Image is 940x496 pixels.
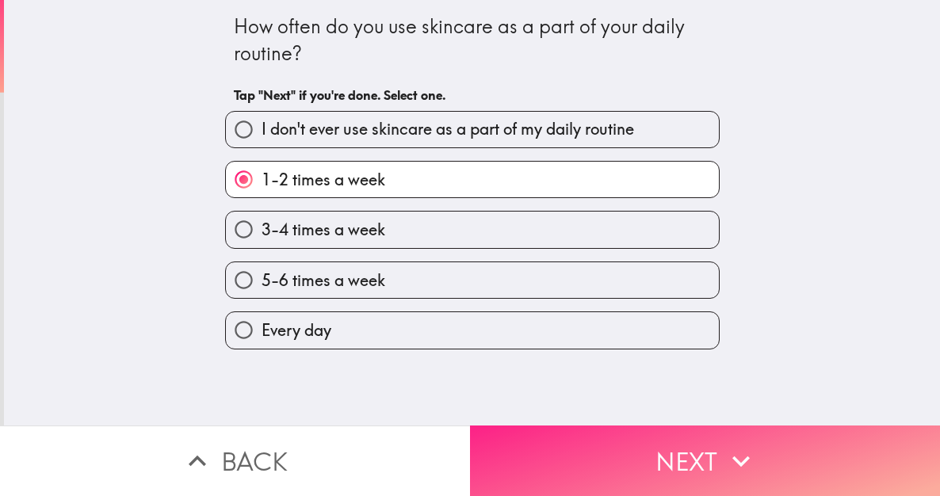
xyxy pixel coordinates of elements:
[226,262,719,298] button: 5-6 times a week
[234,13,711,67] div: How often do you use skincare as a part of your daily routine?
[234,86,711,104] h6: Tap "Next" if you're done. Select one.
[226,212,719,247] button: 3-4 times a week
[226,312,719,348] button: Every day
[262,269,385,292] span: 5-6 times a week
[226,162,719,197] button: 1-2 times a week
[262,319,331,341] span: Every day
[262,169,385,191] span: 1-2 times a week
[262,219,385,241] span: 3-4 times a week
[262,118,634,140] span: I don't ever use skincare as a part of my daily routine
[226,112,719,147] button: I don't ever use skincare as a part of my daily routine
[470,425,940,496] button: Next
